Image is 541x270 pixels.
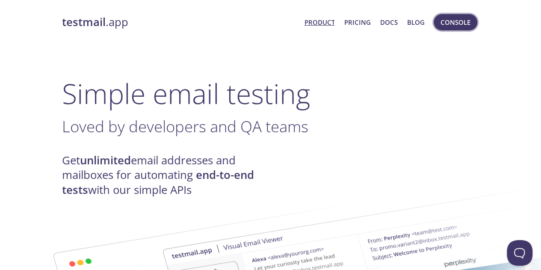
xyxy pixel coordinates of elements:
[380,17,398,28] a: Docs
[62,116,308,137] span: Loved by developers and QA teams
[62,153,271,197] h4: Get email addresses and mailboxes for automating with our simple APIs
[407,17,425,28] a: Blog
[440,17,470,28] span: Console
[507,240,532,266] iframe: Help Scout Beacon - Open
[62,167,254,197] strong: end-to-end tests
[62,77,479,110] h1: Simple email testing
[62,15,106,30] strong: testmail
[80,153,131,168] strong: unlimited
[434,14,477,30] button: Console
[304,17,334,28] a: Product
[344,17,370,28] a: Pricing
[62,15,298,30] a: testmail.app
